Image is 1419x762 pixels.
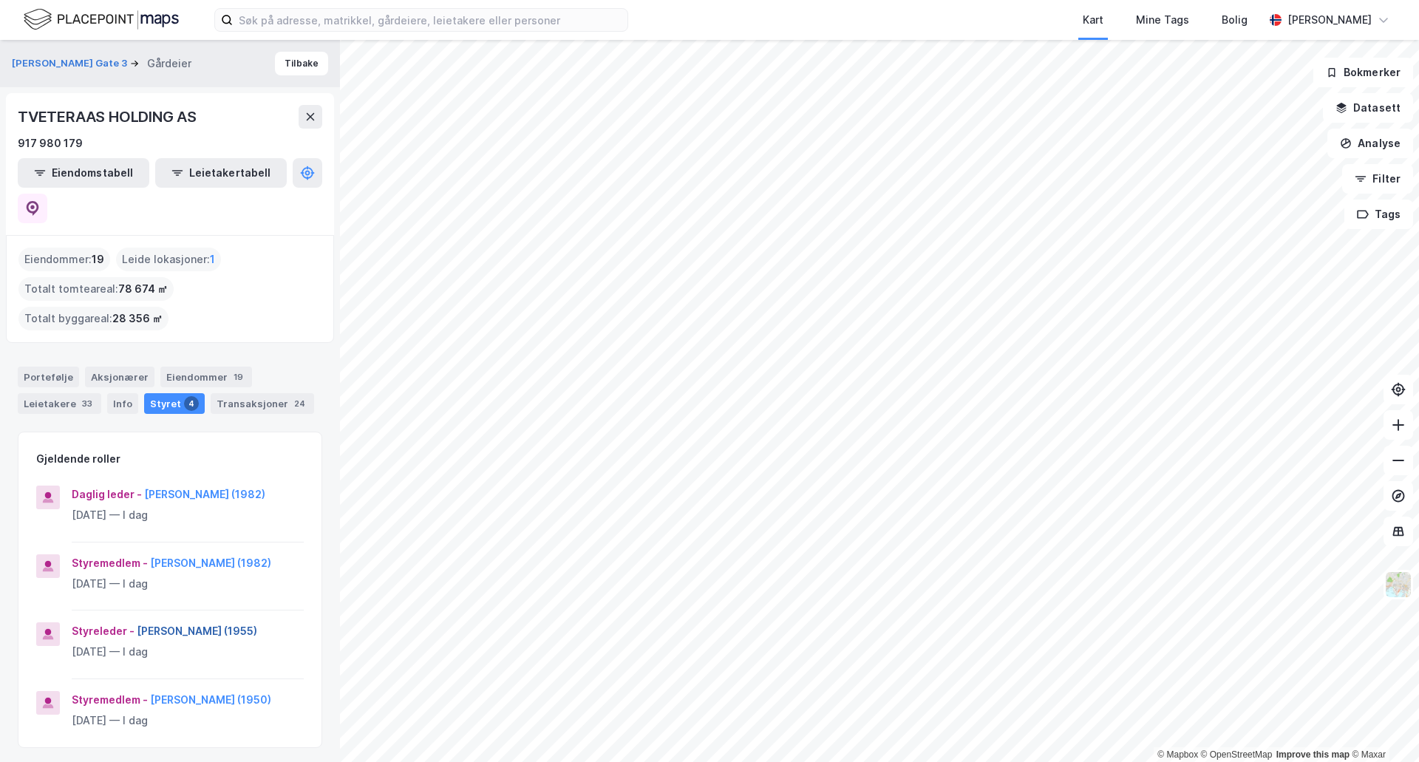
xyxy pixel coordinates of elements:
div: [DATE] — I dag [72,575,304,593]
div: Mine Tags [1136,11,1189,29]
a: OpenStreetMap [1201,749,1273,760]
div: Transaksjoner [211,393,314,414]
div: Gårdeier [147,55,191,72]
button: Tilbake [275,52,328,75]
button: Datasett [1323,93,1413,123]
div: Totalt tomteareal : [18,277,174,301]
iframe: Chat Widget [1345,691,1419,762]
div: Eiendommer : [18,248,110,271]
div: [DATE] — I dag [72,643,304,661]
div: TVETERAAS HOLDING AS [18,105,200,129]
div: [DATE] — I dag [72,712,304,729]
div: 24 [291,396,308,411]
div: Leietakere [18,393,101,414]
div: Portefølje [18,367,79,387]
div: Kart [1083,11,1103,29]
div: Eiendommer [160,367,252,387]
div: Kontrollprogram for chat [1345,691,1419,762]
div: 4 [184,396,199,411]
div: [PERSON_NAME] [1287,11,1372,29]
button: Filter [1342,164,1413,194]
a: Mapbox [1157,749,1198,760]
div: Totalt byggareal : [18,307,169,330]
button: Tags [1344,200,1413,229]
button: Bokmerker [1313,58,1413,87]
div: Info [107,393,138,414]
div: [DATE] — I dag [72,506,304,524]
img: logo.f888ab2527a4732fd821a326f86c7f29.svg [24,7,179,33]
button: [PERSON_NAME] Gate 3 [12,56,130,71]
button: Eiendomstabell [18,158,149,188]
div: Styret [144,393,205,414]
button: Leietakertabell [155,158,287,188]
div: Gjeldende roller [36,450,120,468]
button: Analyse [1327,129,1413,158]
div: Leide lokasjoner : [116,248,221,271]
div: 917 980 179 [18,135,83,152]
span: 78 674 ㎡ [118,280,168,298]
span: 19 [92,251,104,268]
div: Bolig [1222,11,1248,29]
div: Aksjonærer [85,367,154,387]
a: Improve this map [1276,749,1350,760]
div: 33 [79,396,95,411]
input: Søk på adresse, matrikkel, gårdeiere, leietakere eller personer [233,9,627,31]
span: 28 356 ㎡ [112,310,163,327]
img: Z [1384,571,1412,599]
div: 19 [231,370,246,384]
span: 1 [210,251,215,268]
